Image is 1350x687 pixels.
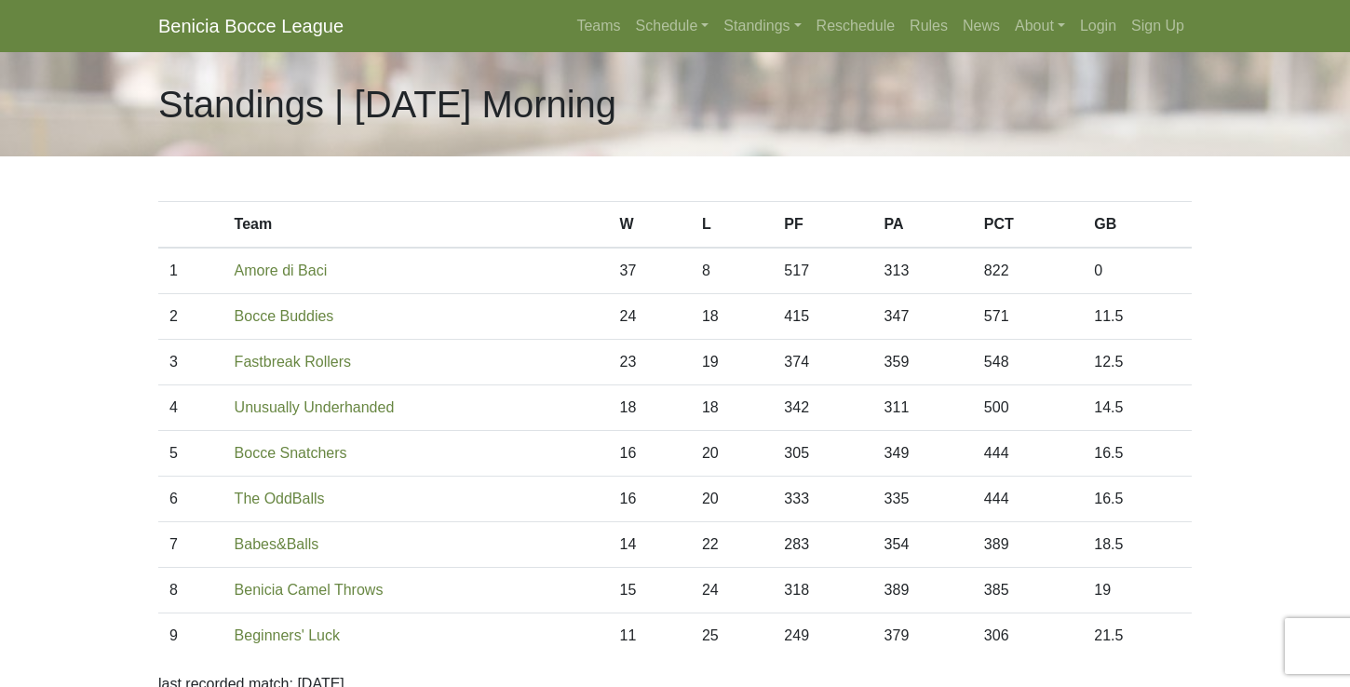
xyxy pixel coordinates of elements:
[158,385,223,431] td: 4
[873,385,973,431] td: 311
[609,522,691,568] td: 14
[609,613,691,659] td: 11
[691,248,773,294] td: 8
[873,568,973,613] td: 389
[873,248,973,294] td: 313
[773,477,872,522] td: 333
[691,477,773,522] td: 20
[1124,7,1192,45] a: Sign Up
[691,522,773,568] td: 22
[773,294,872,340] td: 415
[158,82,616,127] h1: Standings | [DATE] Morning
[609,431,691,477] td: 16
[691,385,773,431] td: 18
[158,248,223,294] td: 1
[1083,613,1192,659] td: 21.5
[973,477,1083,522] td: 444
[235,445,347,461] a: Bocce Snatchers
[1083,248,1192,294] td: 0
[235,354,351,370] a: Fastbreak Rollers
[235,536,319,552] a: Babes&Balls
[716,7,808,45] a: Standings
[973,385,1083,431] td: 500
[1073,7,1124,45] a: Login
[158,568,223,613] td: 8
[773,202,872,249] th: PF
[235,308,334,324] a: Bocce Buddies
[873,294,973,340] td: 347
[773,248,872,294] td: 517
[809,7,903,45] a: Reschedule
[609,248,691,294] td: 37
[609,477,691,522] td: 16
[773,385,872,431] td: 342
[873,340,973,385] td: 359
[609,385,691,431] td: 18
[902,7,955,45] a: Rules
[973,431,1083,477] td: 444
[1083,568,1192,613] td: 19
[691,613,773,659] td: 25
[609,294,691,340] td: 24
[1007,7,1073,45] a: About
[873,202,973,249] th: PA
[1083,477,1192,522] td: 16.5
[773,568,872,613] td: 318
[873,613,973,659] td: 379
[158,431,223,477] td: 5
[973,613,1083,659] td: 306
[691,431,773,477] td: 20
[235,491,325,506] a: The OddBalls
[773,613,872,659] td: 249
[1083,385,1192,431] td: 14.5
[773,431,872,477] td: 305
[973,248,1083,294] td: 822
[873,477,973,522] td: 335
[158,294,223,340] td: 2
[691,202,773,249] th: L
[223,202,609,249] th: Team
[773,522,872,568] td: 283
[235,399,395,415] a: Unusually Underhanded
[973,294,1083,340] td: 571
[235,582,384,598] a: Benicia Camel Throws
[235,263,328,278] a: Amore di Baci
[773,340,872,385] td: 374
[609,340,691,385] td: 23
[628,7,717,45] a: Schedule
[158,522,223,568] td: 7
[1083,522,1192,568] td: 18.5
[158,477,223,522] td: 6
[691,568,773,613] td: 24
[609,202,691,249] th: W
[973,340,1083,385] td: 548
[1083,202,1192,249] th: GB
[158,7,344,45] a: Benicia Bocce League
[973,568,1083,613] td: 385
[1083,294,1192,340] td: 11.5
[1083,340,1192,385] td: 12.5
[609,568,691,613] td: 15
[158,340,223,385] td: 3
[973,202,1083,249] th: PCT
[973,522,1083,568] td: 389
[235,627,340,643] a: Beginners' Luck
[158,613,223,659] td: 9
[691,294,773,340] td: 18
[873,431,973,477] td: 349
[873,522,973,568] td: 354
[1083,431,1192,477] td: 16.5
[691,340,773,385] td: 19
[955,7,1007,45] a: News
[569,7,628,45] a: Teams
